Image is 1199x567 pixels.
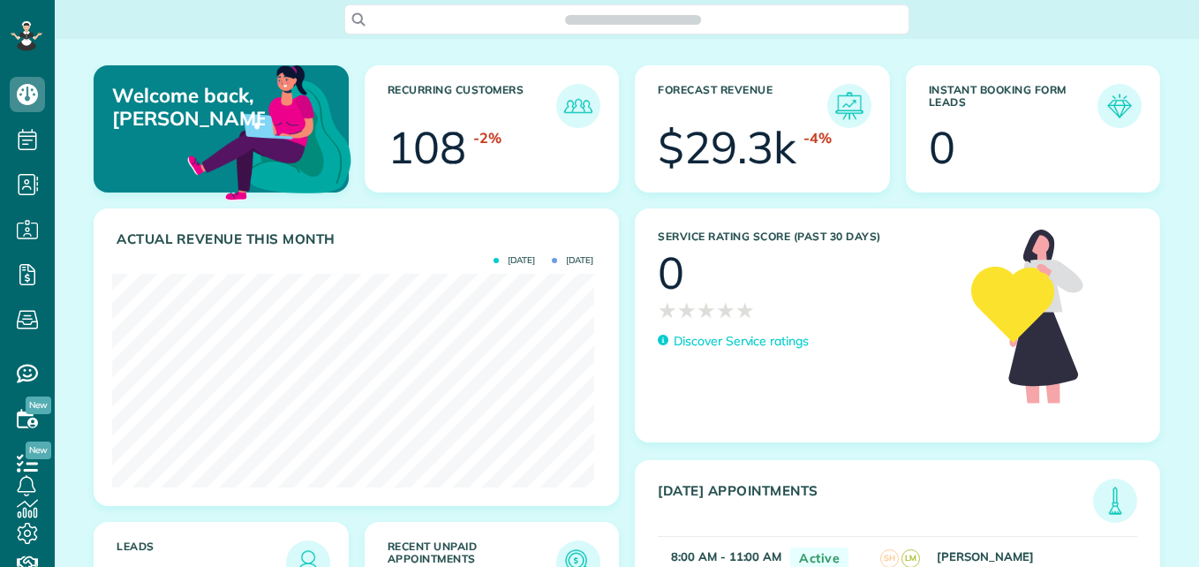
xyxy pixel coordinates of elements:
[388,84,557,128] h3: Recurring Customers
[561,88,596,124] img: icon_recurring_customers-cf858462ba22bcd05b5a5880d41d6543d210077de5bb9ebc9590e49fd87d84ed.png
[26,397,51,414] span: New
[716,295,735,326] span: ★
[112,84,265,131] p: Welcome back, [PERSON_NAME]!
[473,128,501,148] div: -2%
[494,256,535,265] span: [DATE]
[658,332,809,351] a: Discover Service ratings
[674,332,809,351] p: Discover Service ratings
[658,251,684,295] div: 0
[184,45,355,216] img: dashboard_welcome-42a62b7d889689a78055ac9021e634bf52bae3f8056760290aed330b23ab8690.png
[929,84,1098,128] h3: Instant Booking Form Leads
[671,549,781,563] strong: 8:00 AM - 11:00 AM
[26,442,51,459] span: New
[937,549,1034,563] strong: [PERSON_NAME]
[735,295,755,326] span: ★
[388,125,467,170] div: 108
[929,125,955,170] div: 0
[697,295,716,326] span: ★
[677,295,697,326] span: ★
[583,11,682,28] span: Search ZenMaid…
[552,256,593,265] span: [DATE]
[658,125,796,170] div: $29.3k
[658,84,827,128] h3: Forecast Revenue
[658,483,1093,523] h3: [DATE] Appointments
[803,128,832,148] div: -4%
[1097,483,1133,518] img: icon_todays_appointments-901f7ab196bb0bea1936b74009e4eb5ffbc2d2711fa7634e0d609ed5ef32b18b.png
[117,231,600,247] h3: Actual Revenue this month
[1102,88,1137,124] img: icon_form_leads-04211a6a04a5b2264e4ee56bc0799ec3eb69b7e499cbb523a139df1d13a81ae0.png
[832,88,867,124] img: icon_forecast_revenue-8c13a41c7ed35a8dcfafea3cbb826a0462acb37728057bba2d056411b612bbbe.png
[658,231,954,243] h3: Service Rating score (past 30 days)
[658,295,677,326] span: ★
